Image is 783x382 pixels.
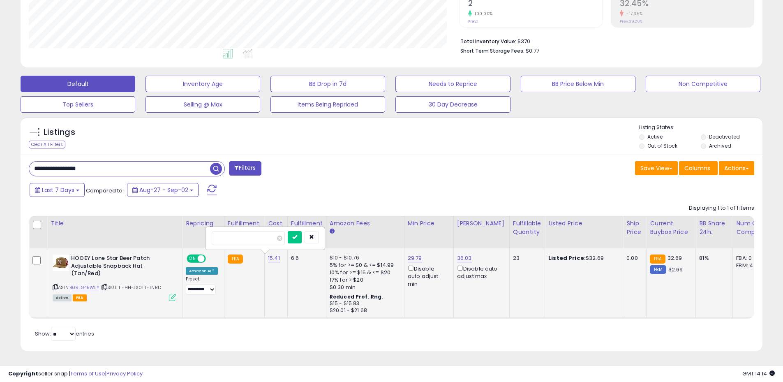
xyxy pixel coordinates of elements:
div: Clear All Filters [29,141,65,148]
li: $370 [460,36,748,46]
button: Columns [679,161,718,175]
span: ON [187,255,198,262]
div: Fulfillment [228,219,261,228]
button: Top Sellers [21,96,135,113]
b: Reduced Prof. Rng. [330,293,383,300]
span: Show: entries [35,330,94,338]
button: Needs to Reprice [395,76,510,92]
span: 32.69 [668,254,682,262]
button: Save View [635,161,678,175]
label: Active [647,133,663,140]
span: Last 7 Days [42,186,74,194]
small: FBM [650,265,666,274]
div: $10 - $10.76 [330,255,398,262]
small: Amazon Fees. [330,228,335,235]
div: $32.69 [548,255,617,262]
button: Selling @ Max [146,96,260,113]
button: BB Drop in 7d [270,76,385,92]
button: Non Competitive [646,76,760,92]
div: BB Share 24h. [699,219,729,236]
button: Aug-27 - Sep-02 [127,183,199,197]
strong: Copyright [8,370,38,377]
b: Listed Price: [548,254,586,262]
h5: Listings [44,127,75,138]
div: Amazon AI * [186,267,218,275]
a: 29.79 [408,254,422,262]
span: Columns [684,164,710,172]
div: Disable auto adjust min [408,264,447,288]
span: 32.69 [668,266,683,273]
button: Filters [229,161,261,176]
div: Amazon Fees [330,219,401,228]
span: All listings currently available for purchase on Amazon [53,294,72,301]
div: Cost [268,219,284,228]
span: | SKU: TI-HH-LS011T-TNRD [101,284,161,291]
a: Privacy Policy [106,370,143,377]
a: Terms of Use [70,370,105,377]
small: Prev: 1 [468,19,478,24]
div: 10% for >= $15 & <= $20 [330,269,398,276]
div: Repricing [186,219,221,228]
button: BB Price Below Min [521,76,635,92]
div: seller snap | | [8,370,143,378]
label: Archived [709,142,731,149]
button: 30 Day Decrease [395,96,510,113]
p: Listing States: [639,124,762,132]
small: Prev: 39.26% [620,19,642,24]
small: -17.35% [624,11,643,17]
button: Actions [719,161,754,175]
span: 2025-09-10 14:14 GMT [742,370,775,377]
a: B09TG45WLY [69,284,99,291]
div: Disable auto adjust max [457,264,503,280]
span: OFF [205,255,218,262]
button: Inventory Age [146,76,260,92]
div: Fulfillment Cost [291,219,323,236]
div: 23 [513,255,538,262]
button: Items Being Repriced [270,96,385,113]
div: Preset: [186,276,218,295]
div: FBA: 0 [736,255,763,262]
small: 100.00% [472,11,493,17]
div: $20.01 - $21.68 [330,307,398,314]
span: $0.77 [526,47,539,55]
div: $15 - $15.83 [330,300,398,307]
div: Title [51,219,179,228]
small: FBA [228,255,243,264]
a: 36.03 [457,254,472,262]
button: Last 7 Days [30,183,85,197]
div: 0.00 [626,255,640,262]
img: 41UGHHR6QPL._SL40_.jpg [53,255,69,271]
div: [PERSON_NAME] [457,219,506,228]
div: Displaying 1 to 1 of 1 items [689,204,754,212]
div: 6.6 [291,255,320,262]
label: Out of Stock [647,142,677,149]
a: 15.41 [268,254,280,262]
span: Compared to: [86,187,124,194]
div: ASIN: [53,255,176,300]
div: 17% for > $20 [330,276,398,284]
div: Fulfillable Quantity [513,219,541,236]
b: Total Inventory Value: [460,38,516,45]
div: Ship Price [626,219,643,236]
div: $0.30 min [330,284,398,291]
div: Listed Price [548,219,619,228]
div: FBM: 4 [736,262,763,269]
div: Current Buybox Price [650,219,692,236]
b: Short Term Storage Fees: [460,47,524,54]
div: 5% for >= $0 & <= $14.99 [330,262,398,269]
button: Default [21,76,135,92]
div: Min Price [408,219,450,228]
label: Deactivated [709,133,740,140]
span: Aug-27 - Sep-02 [139,186,188,194]
small: FBA [650,255,665,264]
b: HOOEY Lone Star Beer Patch Adjustable Snapback Hat (Tan/Red) [71,255,171,280]
div: Num of Comp. [736,219,766,236]
div: 81% [699,255,726,262]
span: FBA [73,294,87,301]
